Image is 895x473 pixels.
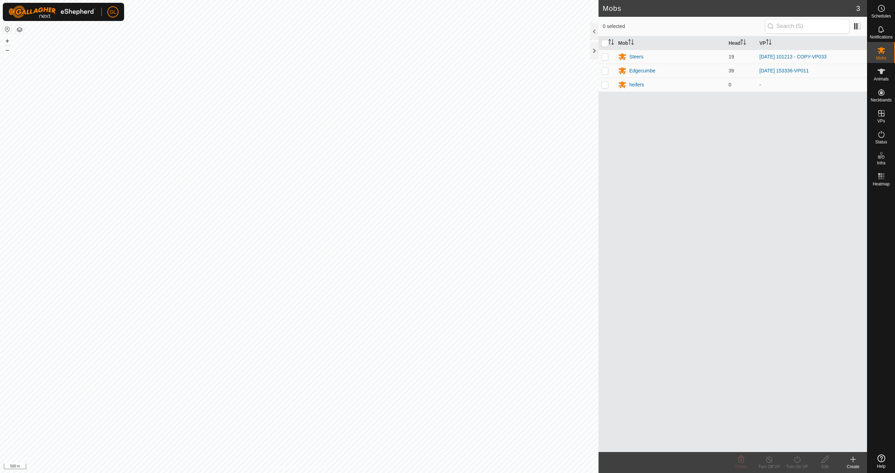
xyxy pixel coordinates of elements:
img: Gallagher Logo [8,6,96,18]
span: Neckbands [871,98,892,102]
span: Animals [874,77,889,81]
div: Turn On VP [783,464,811,470]
td: - [757,78,867,92]
button: Map Layers [15,26,24,34]
a: [DATE] 153336-VP011 [759,68,809,73]
span: Help [877,464,886,468]
div: Edit [811,464,839,470]
span: VPs [877,119,885,123]
a: Contact Us [306,464,327,470]
span: 3 [856,3,860,14]
p-sorticon: Activate to sort [628,40,634,46]
h2: Mobs [603,4,856,13]
input: Search (S) [765,19,850,34]
p-sorticon: Activate to sort [766,40,772,46]
span: GL [110,8,116,16]
span: Schedules [871,14,891,18]
span: Delete [735,464,747,469]
div: Turn Off VP [755,464,783,470]
span: 0 [729,82,731,87]
a: Help [867,452,895,471]
div: Edgecumbe [629,67,656,75]
button: Reset Map [3,25,12,34]
p-sorticon: Activate to sort [608,40,614,46]
th: Mob [615,36,726,50]
span: Infra [877,161,885,165]
span: Heatmap [873,182,890,186]
div: heifers [629,81,644,89]
th: Head [726,36,757,50]
a: [DATE] 101213 - COPY-VP033 [759,54,826,59]
span: Notifications [870,35,893,39]
span: Status [875,140,887,144]
button: + [3,37,12,45]
button: – [3,46,12,54]
span: Mobs [876,56,886,60]
span: 19 [729,54,734,59]
div: Steers [629,53,643,61]
th: VP [757,36,867,50]
p-sorticon: Activate to sort [740,40,746,46]
a: Privacy Policy [272,464,298,470]
div: Create [839,464,867,470]
span: 39 [729,68,734,73]
span: 0 selected [603,23,765,30]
